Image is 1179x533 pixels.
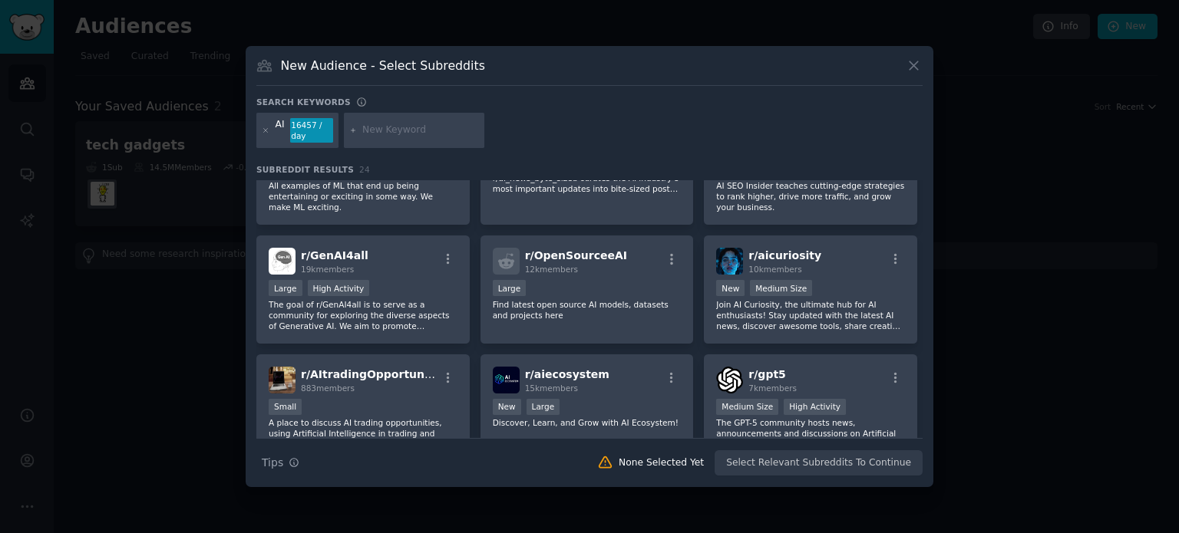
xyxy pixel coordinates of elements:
[716,248,743,275] img: aicuriosity
[716,299,905,331] p: Join AI Curiosity, the ultimate hub for AI enthusiasts! Stay updated with the latest AI news, dis...
[269,399,302,415] div: Small
[301,383,355,393] span: 883 members
[525,265,578,274] span: 12k members
[308,280,370,296] div: High Activity
[301,368,441,380] span: r/ AItradingOpportunity
[525,249,627,262] span: r/ OpenSourceeAI
[281,58,485,74] h3: New Audience - Select Subreddits
[290,118,333,143] div: 16457 / day
[269,180,457,212] p: All examples of ML that end up being entertaining or exciting in some way. We make ML exciting.
[748,383,797,393] span: 7k members
[716,180,905,212] p: AI SEO Insider teaches cutting-edge strategies to rank higher, drive more traffic, and grow your ...
[525,383,578,393] span: 15k members
[716,280,745,296] div: New
[262,455,283,471] span: Tips
[276,118,285,143] div: AI
[269,417,457,449] p: A place to discuss AI trading opportunities, using Artificial Intelligence in trading and investi...
[301,265,354,274] span: 19k members
[493,367,520,393] img: aiecosystem
[269,299,457,331] p: The goal of r/GenAI4all is to serve as a community for exploring the diverse aspects of Generativ...
[493,399,521,415] div: New
[716,417,905,449] p: The GPT-5 community hosts news, announcements and discussions on Artificial Intelligence and Mach...
[256,449,305,476] button: Tips
[493,299,682,321] p: Find latest open source AI models, datasets and projects here
[619,456,704,470] div: None Selected Yet
[269,367,296,393] img: AItradingOpportunity
[493,280,527,296] div: Large
[748,249,821,262] span: r/ aicuriosity
[525,368,609,380] span: r/ aiecosystem
[716,399,778,415] div: Medium Size
[269,248,296,275] img: GenAI4all
[256,97,351,107] h3: Search keywords
[301,249,368,262] span: r/ GenAI4all
[269,280,302,296] div: Large
[362,123,479,137] input: New Keyword
[750,280,812,296] div: Medium Size
[527,399,560,415] div: Large
[493,417,682,428] p: Discover, Learn, and Grow with AI Ecosystem!
[359,165,370,174] span: 24
[716,367,743,393] img: gpt5
[748,368,786,380] span: r/ gpt5
[784,399,846,415] div: High Activity
[256,164,354,175] span: Subreddit Results
[748,265,801,274] span: 10k members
